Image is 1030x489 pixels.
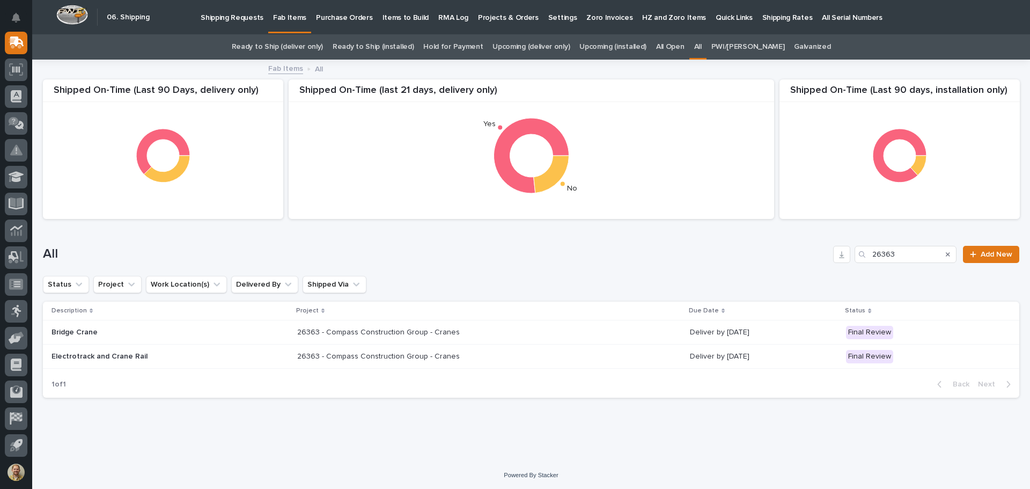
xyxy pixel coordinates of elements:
[51,328,239,337] p: Bridge Crane
[689,305,719,317] p: Due Date
[51,352,239,361] p: Electrotrack and Crane Rail
[146,276,227,293] button: Work Location(s)
[43,85,283,103] div: Shipped On-Time (Last 90 Days, delivery only)
[93,276,142,293] button: Project
[231,276,298,293] button: Delivered By
[5,6,27,29] button: Notifications
[5,461,27,484] button: users-avatar
[711,34,785,60] a: PWI/[PERSON_NAME]
[56,5,88,25] img: Workspace Logo
[43,276,89,293] button: Status
[846,350,893,363] div: Final Review
[289,85,774,103] div: Shipped On-Time (last 21 days, delivery only)
[297,326,462,337] p: 26363 - Compass Construction Group - Cranes
[690,352,837,361] p: Deliver by [DATE]
[303,276,366,293] button: Shipped Via
[690,328,837,337] p: Deliver by [DATE]
[855,246,957,263] input: Search
[846,326,893,339] div: Final Review
[43,371,75,398] p: 1 of 1
[929,379,974,389] button: Back
[43,246,829,262] h1: All
[483,120,496,128] text: Yes
[845,305,865,317] p: Status
[963,246,1019,263] a: Add New
[315,62,323,74] p: All
[333,34,414,60] a: Ready to Ship (installed)
[779,85,1020,103] div: Shipped On-Time (Last 90 days, installation only)
[694,34,702,60] a: All
[232,34,323,60] a: Ready to Ship (deliver only)
[492,34,570,60] a: Upcoming (deliver only)
[43,320,1019,345] tr: Bridge Crane26363 - Compass Construction Group - Cranes26363 - Compass Construction Group - Crane...
[43,345,1019,369] tr: Electrotrack and Crane Rail26363 - Compass Construction Group - Cranes26363 - Compass Constructio...
[978,379,1002,389] span: Next
[794,34,830,60] a: Galvanized
[13,13,27,30] div: Notifications
[974,379,1019,389] button: Next
[981,251,1012,258] span: Add New
[296,305,319,317] p: Project
[297,350,462,361] p: 26363 - Compass Construction Group - Cranes
[51,305,87,317] p: Description
[107,13,150,22] h2: 06. Shipping
[567,185,577,193] text: No
[579,34,646,60] a: Upcoming (installed)
[504,472,558,478] a: Powered By Stacker
[268,62,303,74] a: Fab Items
[656,34,685,60] a: All Open
[946,379,969,389] span: Back
[423,34,483,60] a: Hold for Payment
